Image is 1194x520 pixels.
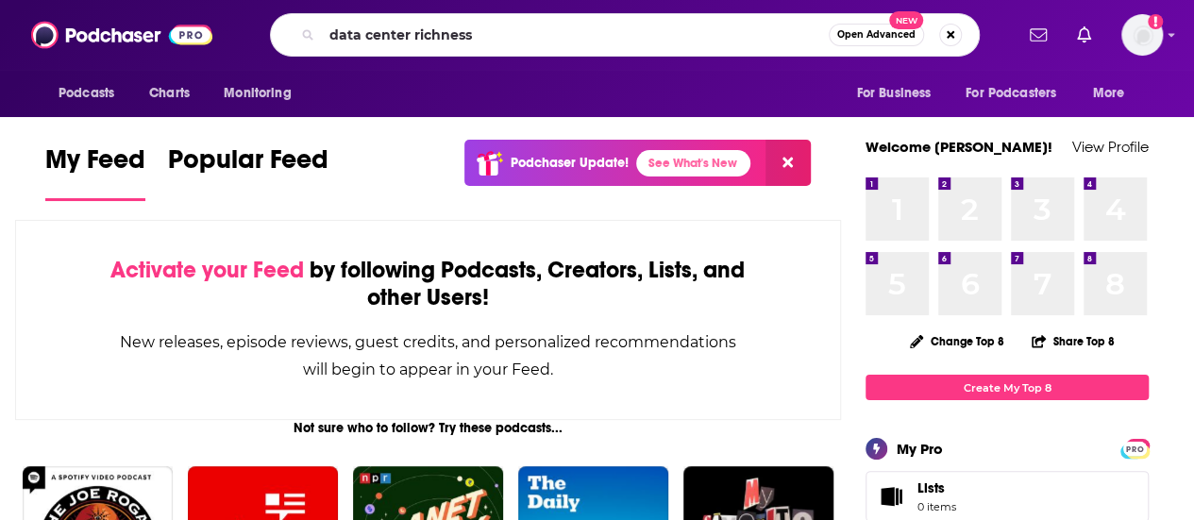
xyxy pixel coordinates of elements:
[899,329,1016,353] button: Change Top 8
[843,75,954,111] button: open menu
[224,80,291,107] span: Monitoring
[966,80,1056,107] span: For Podcasters
[110,257,746,311] div: by following Podcasts, Creators, Lists, and other Users!
[1148,14,1163,29] svg: Add a profile image
[31,17,212,53] img: Podchaser - Follow, Share and Rate Podcasts
[15,420,841,436] div: Not sure who to follow? Try these podcasts...
[149,80,190,107] span: Charts
[45,143,145,187] span: My Feed
[1121,14,1163,56] img: User Profile
[1072,138,1149,156] a: View Profile
[137,75,201,111] a: Charts
[168,143,328,187] span: Popular Feed
[110,256,304,284] span: Activate your Feed
[1093,80,1125,107] span: More
[1121,14,1163,56] button: Show profile menu
[856,80,931,107] span: For Business
[1123,442,1146,456] span: PRO
[270,13,980,57] div: Search podcasts, credits, & more...
[59,80,114,107] span: Podcasts
[210,75,315,111] button: open menu
[1031,323,1116,360] button: Share Top 8
[45,75,139,111] button: open menu
[917,479,956,496] span: Lists
[837,30,916,40] span: Open Advanced
[1121,14,1163,56] span: Logged in as sserafin
[917,500,956,513] span: 0 items
[110,328,746,383] div: New releases, episode reviews, guest credits, and personalized recommendations will begin to appe...
[1123,441,1146,455] a: PRO
[322,20,829,50] input: Search podcasts, credits, & more...
[953,75,1084,111] button: open menu
[1080,75,1149,111] button: open menu
[917,479,945,496] span: Lists
[872,483,910,510] span: Lists
[636,150,750,176] a: See What's New
[889,11,923,29] span: New
[1022,19,1054,51] a: Show notifications dropdown
[829,24,924,46] button: Open AdvancedNew
[168,143,328,201] a: Popular Feed
[866,138,1052,156] a: Welcome [PERSON_NAME]!
[866,375,1149,400] a: Create My Top 8
[1069,19,1099,51] a: Show notifications dropdown
[45,143,145,201] a: My Feed
[897,440,943,458] div: My Pro
[511,155,629,171] p: Podchaser Update!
